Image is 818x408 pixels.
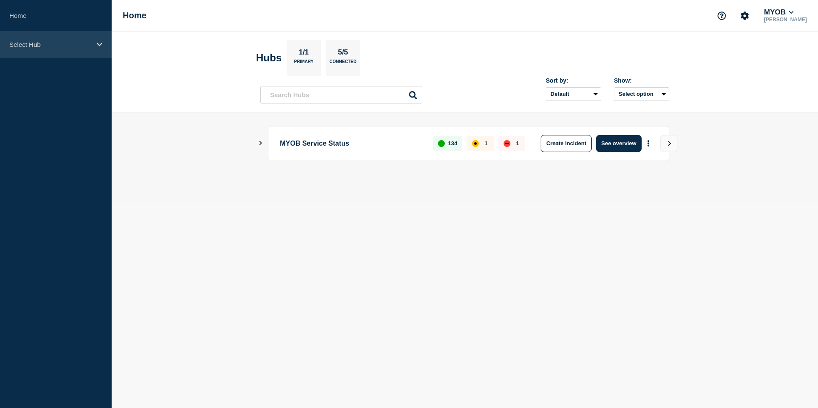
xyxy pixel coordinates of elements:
p: [PERSON_NAME] [762,17,809,23]
h2: Hubs [256,52,282,64]
p: 5/5 [335,48,351,59]
button: Select option [614,87,669,101]
h1: Home [123,11,147,20]
button: MYOB [762,8,795,17]
p: Connected [329,59,356,68]
button: Show Connected Hubs [259,140,263,147]
button: Support [713,7,731,25]
div: up [438,140,445,147]
p: 134 [448,140,458,147]
button: Create incident [541,135,592,152]
p: 1 [484,140,487,147]
div: affected [472,140,479,147]
div: Sort by: [546,77,601,84]
p: Select Hub [9,41,91,48]
div: down [504,140,510,147]
select: Sort by [546,87,601,101]
p: MYOB Service Status [280,135,423,152]
button: Account settings [736,7,754,25]
input: Search Hubs [260,86,422,103]
p: 1/1 [296,48,312,59]
button: More actions [643,135,654,151]
div: Show: [614,77,669,84]
p: 1 [516,140,519,147]
p: Primary [294,59,314,68]
button: View [660,135,677,152]
button: See overview [596,135,641,152]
